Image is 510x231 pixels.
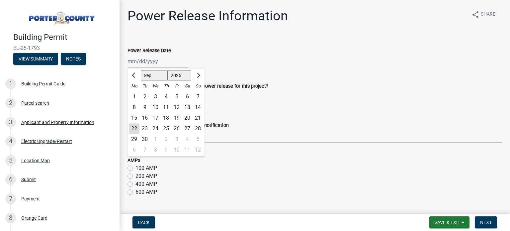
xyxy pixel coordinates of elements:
[435,220,460,225] span: Save & Exit
[127,55,188,68] input: mm/dd/yyyy
[150,145,161,155] div: Wednesday, October 8, 2025
[129,81,139,91] div: Mo
[161,91,171,102] div: 4
[5,136,16,147] div: 4
[132,216,155,228] button: Back
[129,123,139,134] div: 22
[150,134,161,145] div: 1
[193,102,203,113] div: 14
[161,113,171,123] div: Thursday, September 18, 2025
[182,123,193,134] div: 27
[127,49,171,53] label: Power Release Date
[171,145,182,155] div: 10
[182,91,193,102] div: 6
[171,91,182,102] div: 5
[139,123,150,134] div: 23
[129,91,139,102] div: 1
[171,145,182,155] div: Friday, October 10, 2025
[171,102,182,113] div: Friday, September 12, 2025
[471,11,479,19] i: share
[13,53,58,65] button: View Summary
[139,145,150,155] div: 7
[139,113,150,123] div: Tuesday, September 16, 2025
[182,113,193,123] div: 20
[194,70,202,81] button: Next month
[150,123,161,134] div: Wednesday, September 24, 2025
[171,123,182,134] div: 26
[135,172,157,180] label: 200 AMP
[139,102,150,113] div: 9
[139,91,150,102] div: Tuesday, September 2, 2025
[193,123,203,134] div: Sunday, September 28, 2025
[129,91,139,102] div: Monday, September 1, 2025
[466,8,501,21] button: shareShare
[129,123,139,134] div: Monday, September 22, 2025
[171,134,182,145] div: 3
[171,102,182,113] div: 12
[13,57,58,62] wm-modal-confirm: Summary
[193,134,203,145] div: Sunday, October 5, 2025
[171,91,182,102] div: Friday, September 5, 2025
[150,113,161,123] div: Wednesday, September 17, 2025
[193,81,203,91] div: Su
[21,196,40,201] div: Payment
[129,102,139,113] div: Monday, September 8, 2025
[182,145,193,155] div: 11
[161,81,171,91] div: Th
[129,145,139,155] div: 6
[171,81,182,91] div: Fr
[182,81,193,91] div: Sa
[171,113,182,123] div: 19
[182,123,193,134] div: Saturday, September 27, 2025
[182,134,193,145] div: Saturday, October 4, 2025
[161,113,171,123] div: 18
[139,134,150,145] div: 30
[13,7,109,26] img: Porter County, Indiana
[161,134,171,145] div: Thursday, October 2, 2025
[182,113,193,123] div: Saturday, September 20, 2025
[129,145,139,155] div: Monday, October 6, 2025
[168,70,192,80] select: Select year
[161,123,171,134] div: 25
[129,113,139,123] div: 15
[150,123,161,134] div: 24
[139,102,150,113] div: Tuesday, September 9, 2025
[182,134,193,145] div: 4
[21,139,72,144] div: Electric Upgrade/Restart
[182,145,193,155] div: Saturday, October 11, 2025
[139,91,150,102] div: 2
[135,164,157,172] label: 100 AMP
[182,102,193,113] div: Saturday, September 13, 2025
[21,120,94,125] div: Applicant and Property Information
[193,113,203,123] div: Sunday, September 21, 2025
[193,91,203,102] div: Sunday, September 7, 2025
[5,213,16,223] div: 8
[21,158,50,163] div: Location Map
[21,101,49,105] div: Parcel search
[5,117,16,128] div: 3
[150,145,161,155] div: 8
[127,8,288,24] h1: Power Release Information
[161,91,171,102] div: Thursday, September 4, 2025
[129,134,139,145] div: 29
[129,113,139,123] div: Monday, September 15, 2025
[139,134,150,145] div: Tuesday, September 30, 2025
[130,70,138,81] button: Previous month
[129,102,139,113] div: 8
[171,134,182,145] div: Friday, October 3, 2025
[139,145,150,155] div: Tuesday, October 7, 2025
[150,91,161,102] div: Wednesday, September 3, 2025
[139,81,150,91] div: Tu
[150,81,161,91] div: We
[193,91,203,102] div: 7
[161,123,171,134] div: Thursday, September 25, 2025
[150,102,161,113] div: 10
[150,91,161,102] div: 3
[480,220,492,225] span: Next
[127,158,140,163] label: AMPs
[161,145,171,155] div: 9
[161,102,171,113] div: 11
[193,145,203,155] div: 12
[161,145,171,155] div: Thursday, October 9, 2025
[21,216,47,220] div: Orange Card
